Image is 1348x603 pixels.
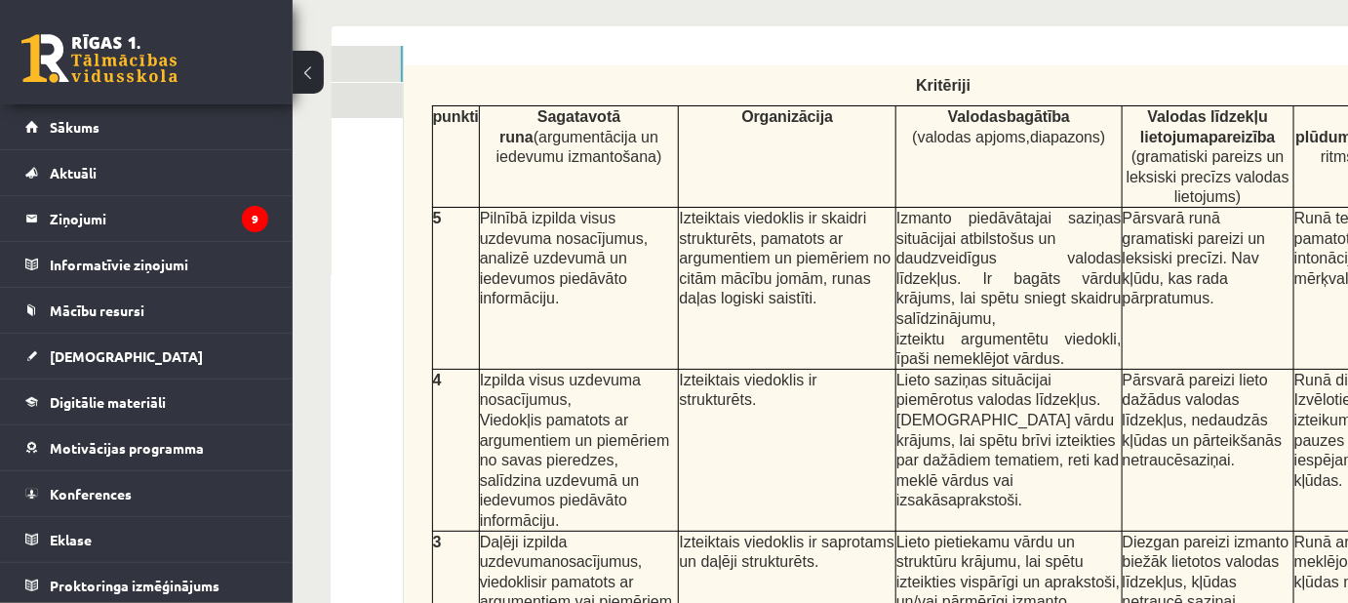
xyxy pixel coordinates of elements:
legend: Ziņojumi [50,196,268,241]
span: bagātība [1007,108,1070,125]
span: Eklase [50,531,92,548]
a: Mācību resursi [25,288,268,333]
span: diapazons) [1030,129,1105,145]
span: Mācību resursi [50,301,144,319]
span: Sākums [50,118,99,136]
span: Motivācijas programma [50,439,204,457]
span: (gramatiski pareizs un leksiski precīzs valodas lietojums) [1127,148,1289,205]
a: Aktuāli [25,150,268,195]
span: Konferences [50,485,132,502]
span: 3 [433,534,442,550]
span: Izpilda visus uzdevuma nosacījumus, [480,372,641,409]
legend: Informatīvie ziņojumi [50,242,268,287]
span: punkti [433,108,479,125]
body: Bagātinātā teksta redaktors, wiswyg-editor-user-answer-47433960546020 [20,20,1136,40]
span: saziņai. [1183,452,1235,468]
a: Ziņojumi9 [25,196,268,241]
span: Izteiktais viedoklis ir saprotams un daļēji strukturēts. [679,534,894,571]
span: 4 [433,372,442,388]
a: Konferences [25,471,268,516]
span: pareizība [1209,129,1275,145]
span: Pilnībā izpilda visus uzdevuma nosacījumus, analizē uzdevumā un iedevumos piedāvāto informāciju. [480,210,649,306]
a: Sākums [25,104,268,149]
span: Izmanto piedāvātajai saziņas situācijai atbilstošus un [896,210,1122,247]
span: Pārsvarā pareizi lieto dažādus valodas līdzekļus, nedaudzās kļūdas un pārteikšanās netraucē [1123,372,1283,468]
span: nosacījumus, viedoklis [480,553,643,590]
span: Aktuāli [50,164,97,181]
span: Viedokļis pamatots ar argumentiem un piemēriem no savas pieredzes, salīdzina uzdevumā un iedevumo... [480,412,670,529]
span: Organizācija [741,108,833,125]
span: aprakstoši. [948,492,1022,508]
a: Informatīvie ziņojumi [25,242,268,287]
span: daudzveidīgus valodas līdzekļus. Ir bagāts vārdu krājums, lai spētu sniegt skaidru salīdzinājumu, [896,250,1122,327]
span: Digitālie materiāli [50,393,166,411]
span: izteiktu argumentētu viedokli, īpaši nemeklējot vārdus. [896,331,1122,368]
a: Digitālie materiāli [25,380,268,424]
span: kļūdas. [1294,472,1343,489]
a: Motivācijas programma [25,425,268,470]
span: 5 [433,210,442,226]
body: Bagātinātā teksta redaktors, wiswyg-editor-47433899307200-1760285483-548 [20,20,1134,105]
i: 9 [242,206,268,232]
a: Rīgas 1. Tālmācības vidusskola [21,34,178,83]
a: [DEMOGRAPHIC_DATA] [25,334,268,379]
span: Proktoringa izmēģinājums [50,577,219,594]
span: (argumentācija un iedevumu izmantošana) [496,129,662,166]
span: Izteiktais viedoklis ir strukturēts. [679,372,816,409]
span: Izteiktais viedoklis ir skaidri strukturēts, pamatots ar argumentiem un piemēriem no citām mācību... [679,210,891,306]
span: [DEMOGRAPHIC_DATA] [50,347,203,365]
span: Lieto saziņas situācijai piemērotus valodas līdzekļus. [896,372,1101,409]
body: Bagātinātā teksta redaktors, wiswyg-editor-47433899304580-1760285483-664 [20,20,1134,40]
span: izsakās [896,492,1022,508]
span: Pārsvarā runā gramatiski pareizi un leksiski precīzi. Nav kļūdu, kas rada pārpratumus. [1123,210,1266,306]
span: Valodas līdzekļu lietojuma [1140,108,1275,145]
span: Kritēriji [916,77,971,94]
span: Valodas [948,108,1070,125]
span: (valodas apjoms, [912,129,1105,145]
a: Eklase [25,517,268,562]
span: [DEMOGRAPHIC_DATA] vārdu krājums, lai spētu brīvi izteikties par dažādiem tematiem, reti kad mekl... [896,412,1120,489]
span: Sagatavotā runa [499,108,620,145]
